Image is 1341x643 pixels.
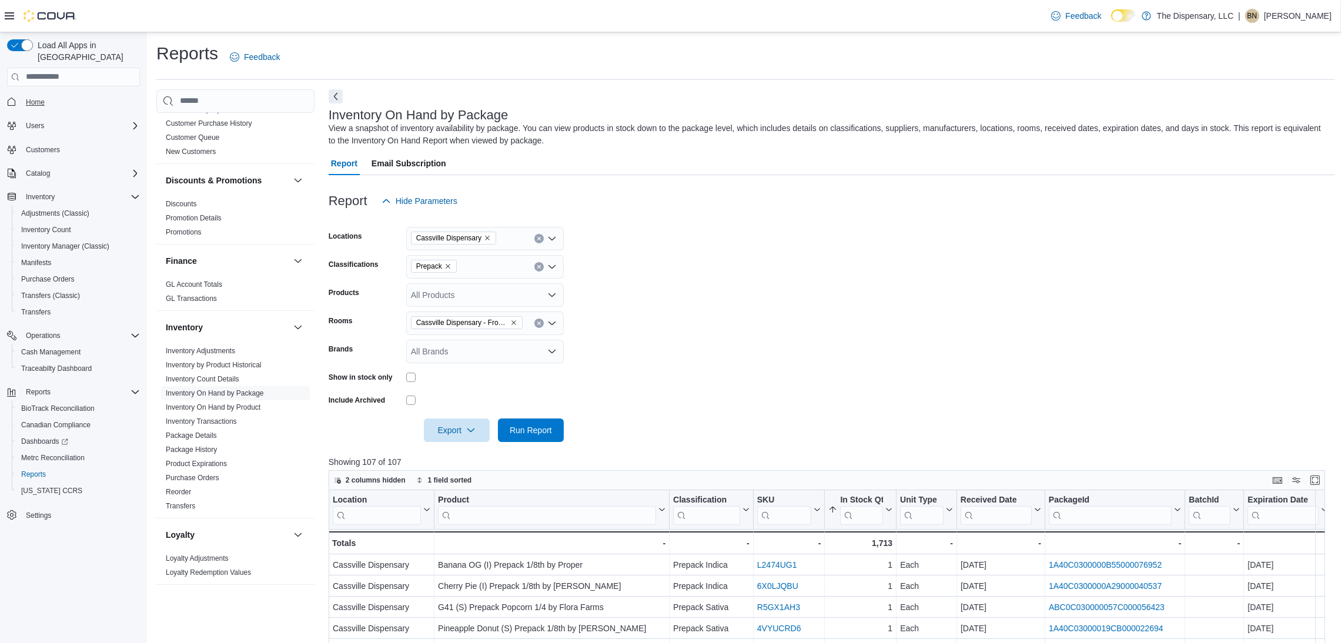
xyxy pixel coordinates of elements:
[166,417,237,426] a: Inventory Transactions
[900,579,953,593] div: Each
[673,558,750,572] div: Prepack Indica
[416,317,508,329] span: Cassville Dispensary - Front Room
[961,494,1041,524] button: Received Date
[438,579,666,593] div: Cherry Pie (I) Prepack 1/8th by [PERSON_NAME]
[166,133,219,142] span: Customer Queue
[166,487,191,497] span: Reorder
[424,418,490,442] button: Export
[2,165,145,182] button: Catalog
[166,321,289,333] button: Inventory
[961,494,1032,524] div: Received Date
[673,494,740,524] div: Classification
[166,445,217,454] span: Package History
[673,621,750,635] div: Prepack Sativa
[547,290,557,300] button: Open list of options
[1189,536,1240,550] div: -
[12,205,145,222] button: Adjustments (Classic)
[1289,473,1303,487] button: Display options
[166,294,217,303] a: GL Transactions
[1189,494,1240,524] button: BatchId
[166,321,203,333] h3: Inventory
[1189,494,1230,505] div: BatchId
[673,600,750,614] div: Prepack Sativa
[1248,536,1328,550] div: -
[1049,494,1172,524] div: Package URL
[329,316,353,326] label: Rooms
[16,484,140,498] span: Washington CCRS
[547,319,557,328] button: Open list of options
[510,319,517,326] button: Remove Cassville Dispensary - Front Room from selection in this group
[166,255,197,267] h3: Finance
[2,141,145,158] button: Customers
[16,484,87,498] a: [US_STATE] CCRS
[156,277,315,310] div: Finance
[291,594,305,608] button: OCM
[16,451,140,465] span: Metrc Reconciliation
[21,274,75,284] span: Purchase Orders
[331,152,357,175] span: Report
[961,536,1041,550] div: -
[1248,9,1258,23] span: BN
[673,579,750,593] div: Prepack Indica
[225,45,285,69] a: Feedback
[16,361,96,376] a: Traceabilty Dashboard
[1049,602,1165,612] a: ABC0C030000057C000056423
[438,536,666,550] div: -
[21,329,65,343] button: Operations
[1049,581,1162,591] a: 1A40C0300000A29000040537
[1245,9,1259,23] div: Benjamin Nichols
[21,437,68,446] span: Dashboards
[166,361,262,369] a: Inventory by Product Historical
[1264,9,1332,23] p: [PERSON_NAME]
[166,501,195,511] span: Transfers
[21,508,56,523] a: Settings
[156,344,315,518] div: Inventory
[757,581,798,591] a: 6X0LJQBU
[900,558,953,572] div: Each
[840,494,883,505] div: In Stock Qty
[329,344,353,354] label: Brands
[166,213,222,223] span: Promotion Details
[21,329,140,343] span: Operations
[444,263,452,270] button: Remove Prepack from selection in this group
[1248,558,1328,572] div: [DATE]
[329,396,385,405] label: Include Archived
[438,494,666,524] button: Product
[16,206,94,220] a: Adjustments (Classic)
[411,316,523,329] span: Cassville Dispensary - Front Room
[510,424,552,436] span: Run Report
[438,494,656,505] div: Product
[329,194,367,208] h3: Report
[757,624,801,633] a: 4VYUCRD6
[21,258,51,267] span: Manifests
[16,401,99,416] a: BioTrack Reconciliation
[16,239,114,253] a: Inventory Manager (Classic)
[16,434,73,448] a: Dashboards
[412,473,477,487] button: 1 field sorted
[1308,473,1322,487] button: Enter fullscreen
[1049,624,1163,633] a: 1A40C03000019CB000022694
[329,232,362,241] label: Locations
[156,42,218,65] h1: Reports
[166,459,227,468] span: Product Expirations
[166,554,229,563] span: Loyalty Adjustments
[166,347,235,355] a: Inventory Adjustments
[961,600,1041,614] div: [DATE]
[1049,536,1181,550] div: -
[438,600,666,614] div: G41 (S) Prepack Popcorn 1/4 by Flora Farms
[329,122,1329,147] div: View a snapshot of inventory availability by package. You can view products in stock down to the ...
[21,119,49,133] button: Users
[166,175,262,186] h3: Discounts & Promotions
[21,291,80,300] span: Transfers (Classic)
[166,403,260,411] a: Inventory On Hand by Product
[166,374,239,384] span: Inventory Count Details
[16,206,140,220] span: Adjustments (Classic)
[840,494,883,524] div: In Stock Qty
[12,304,145,320] button: Transfers
[411,232,496,245] span: Cassville Dispensary
[21,166,140,180] span: Catalog
[1049,560,1162,570] a: 1A40C0300000B55000076952
[21,486,82,495] span: [US_STATE] CCRS
[329,373,393,382] label: Show in stock only
[2,506,145,523] button: Settings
